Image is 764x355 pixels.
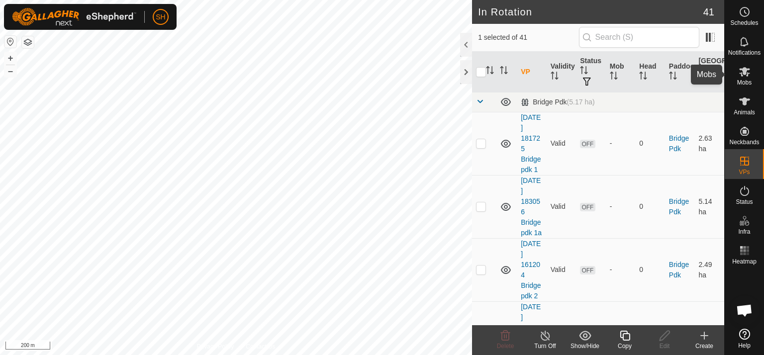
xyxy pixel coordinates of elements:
span: Animals [734,109,755,115]
a: Bridge Pdk [669,261,689,279]
a: Bridge Pdk [669,197,689,216]
span: Status [736,199,753,205]
span: OFF [580,140,595,148]
div: - [610,201,632,212]
span: Schedules [730,20,758,26]
div: Create [684,342,724,351]
span: 1 selected of 41 [478,32,578,43]
p-sorticon: Activate to sort [500,68,508,76]
div: Open chat [730,295,760,325]
div: Turn Off [525,342,565,351]
td: 2.63 ha [694,112,724,175]
button: + [4,52,16,64]
th: Paddock [665,52,695,92]
div: Show/Hide [565,342,605,351]
span: VPs [739,169,750,175]
span: 41 [703,4,714,19]
a: [DATE] 181725 Bridge pdk 1 [521,113,541,174]
div: - [610,138,632,149]
th: Mob [606,52,636,92]
span: SH [156,12,165,22]
a: Bridge Pdk [669,134,689,153]
div: Bridge Pdk [521,98,595,106]
span: Help [738,343,751,349]
span: Neckbands [729,139,759,145]
th: [GEOGRAPHIC_DATA] Area [694,52,724,92]
td: 5.14 ha [694,175,724,238]
a: [DATE] 161204 Bridge pdk 2 [521,240,541,300]
input: Search (S) [579,27,699,48]
div: Copy [605,342,645,351]
span: OFF [580,203,595,211]
img: Gallagher Logo [12,8,136,26]
th: Head [635,52,665,92]
td: 0 [635,175,665,238]
p-sorticon: Activate to sort [610,73,618,81]
button: Map Layers [22,36,34,48]
p-sorticon: Activate to sort [580,68,588,76]
p-sorticon: Activate to sort [639,73,647,81]
button: – [4,65,16,77]
td: 0 [635,238,665,301]
p-sorticon: Activate to sort [486,68,494,76]
div: - [610,265,632,275]
a: Help [725,325,764,353]
span: (5.17 ha) [567,98,595,106]
td: 2.49 ha [694,238,724,301]
th: Status [576,52,606,92]
td: 0 [635,112,665,175]
span: Heatmap [732,259,757,265]
div: Edit [645,342,684,351]
a: [DATE] 183056 Bridge pdk 1a [521,177,542,237]
span: Notifications [728,50,761,56]
p-sorticon: Activate to sort [669,73,677,81]
th: VP [517,52,547,92]
a: Privacy Policy [197,342,234,351]
p-sorticon: Activate to sort [698,78,706,86]
a: Contact Us [246,342,275,351]
h2: In Rotation [478,6,703,18]
button: Reset Map [4,36,16,48]
span: Mobs [737,80,752,86]
span: Delete [497,343,514,350]
td: Valid [547,175,576,238]
td: Valid [547,238,576,301]
td: Valid [547,112,576,175]
th: Validity [547,52,576,92]
p-sorticon: Activate to sort [551,73,559,81]
span: Infra [738,229,750,235]
span: OFF [580,266,595,274]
